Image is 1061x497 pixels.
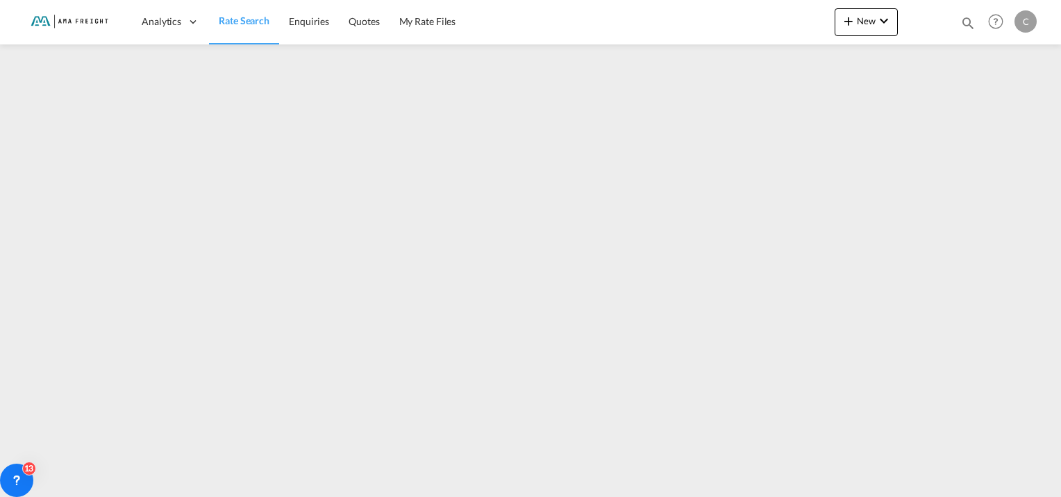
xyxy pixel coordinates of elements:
[984,10,1008,33] span: Help
[1014,10,1037,33] div: C
[840,12,857,29] md-icon: icon-plus 400-fg
[289,15,329,27] span: Enquiries
[21,6,115,37] img: f843cad07f0a11efa29f0335918cc2fb.png
[960,15,976,31] md-icon: icon-magnify
[960,15,976,36] div: icon-magnify
[219,15,269,26] span: Rate Search
[835,8,898,36] button: icon-plus 400-fgNewicon-chevron-down
[876,12,892,29] md-icon: icon-chevron-down
[840,15,892,26] span: New
[142,15,181,28] span: Analytics
[349,15,379,27] span: Quotes
[399,15,456,27] span: My Rate Files
[984,10,1014,35] div: Help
